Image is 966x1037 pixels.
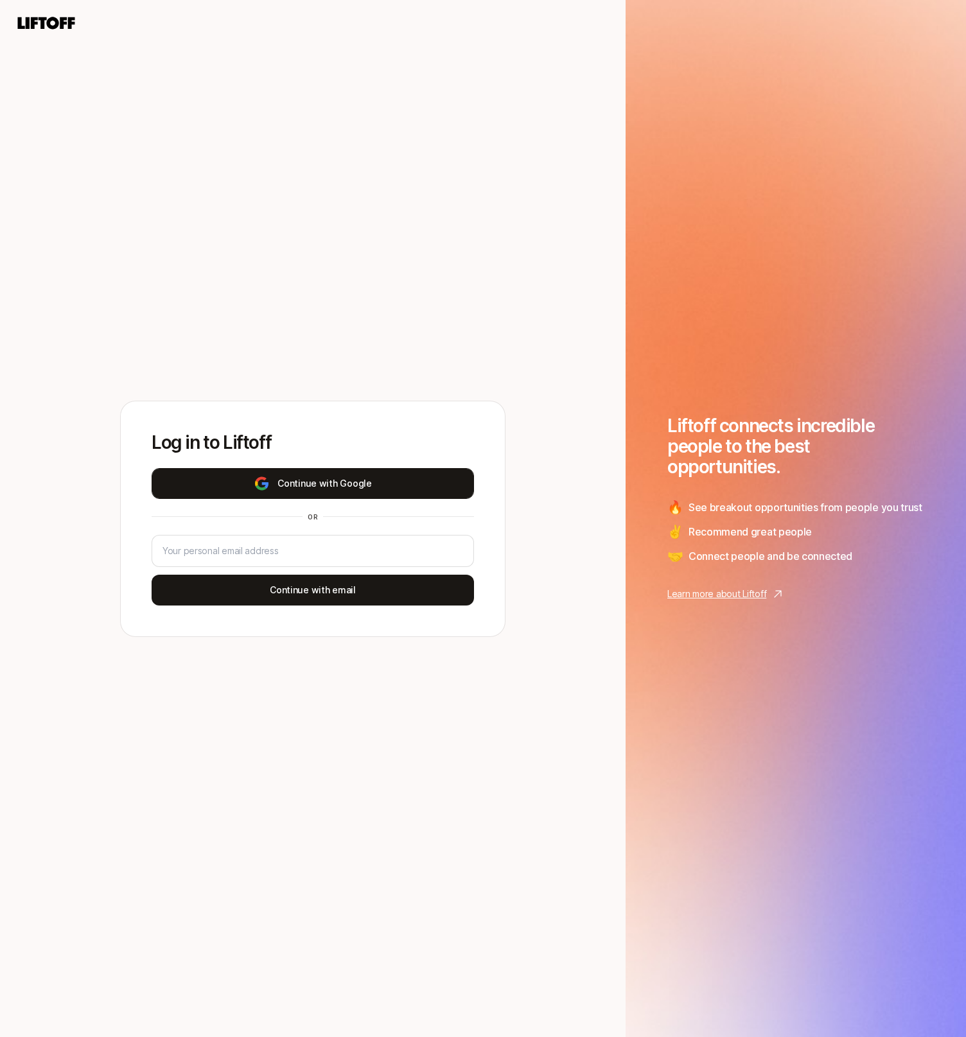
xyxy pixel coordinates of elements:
p: Learn more about Liftoff [667,586,766,602]
span: 🔥 [667,498,683,517]
button: Continue with Google [152,468,474,499]
span: 🤝 [667,546,683,566]
a: Learn more about Liftoff [667,586,924,602]
span: Connect people and be connected [689,548,852,564]
img: google-logo [254,476,270,491]
input: Your personal email address [162,543,463,559]
div: or [303,512,323,522]
button: Continue with email [152,575,474,606]
p: Log in to Liftoff [152,432,474,453]
h1: Liftoff connects incredible people to the best opportunities. [667,415,924,477]
span: ✌️ [667,522,683,541]
span: See breakout opportunities from people you trust [689,499,922,516]
span: Recommend great people [689,523,812,540]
